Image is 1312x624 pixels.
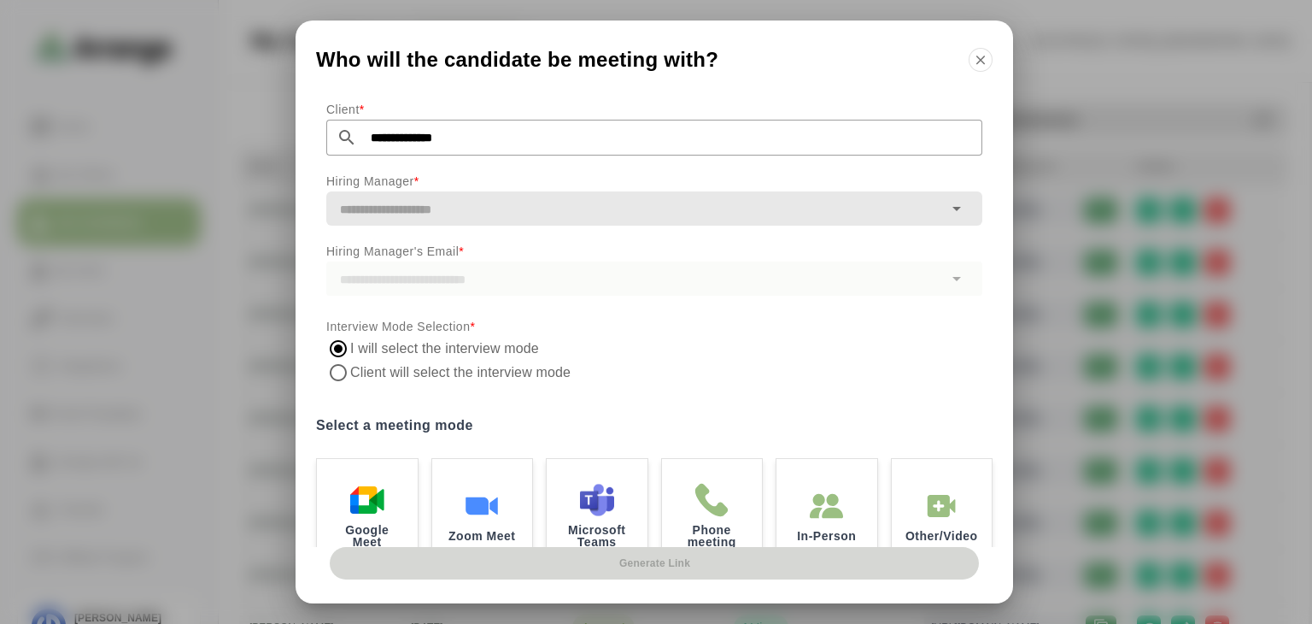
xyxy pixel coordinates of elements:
p: Hiring Manager [326,171,982,191]
img: Phone meeting [694,483,729,517]
label: Client will select the interview mode [350,361,574,385]
img: Zoom Meet [465,489,499,523]
img: Microsoft Teams [580,483,614,517]
label: I will select the interview mode [350,337,540,361]
p: Other/Video [905,530,978,542]
p: In-Person [797,530,856,542]
p: Client [326,99,982,120]
label: Select a meeting mode [316,414,993,438]
img: In-Person [924,489,958,523]
span: Who will the candidate be meeting with? [316,50,718,70]
p: Hiring Manager's Email [326,241,982,262]
p: Phone meeting [676,524,749,548]
p: Google Meet [331,524,404,548]
img: Google Meet [350,483,384,517]
img: In-Person [810,489,844,523]
p: Zoom Meet [448,530,515,542]
p: Interview Mode Selection [326,316,982,337]
p: Microsoft Teams [560,524,634,548]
